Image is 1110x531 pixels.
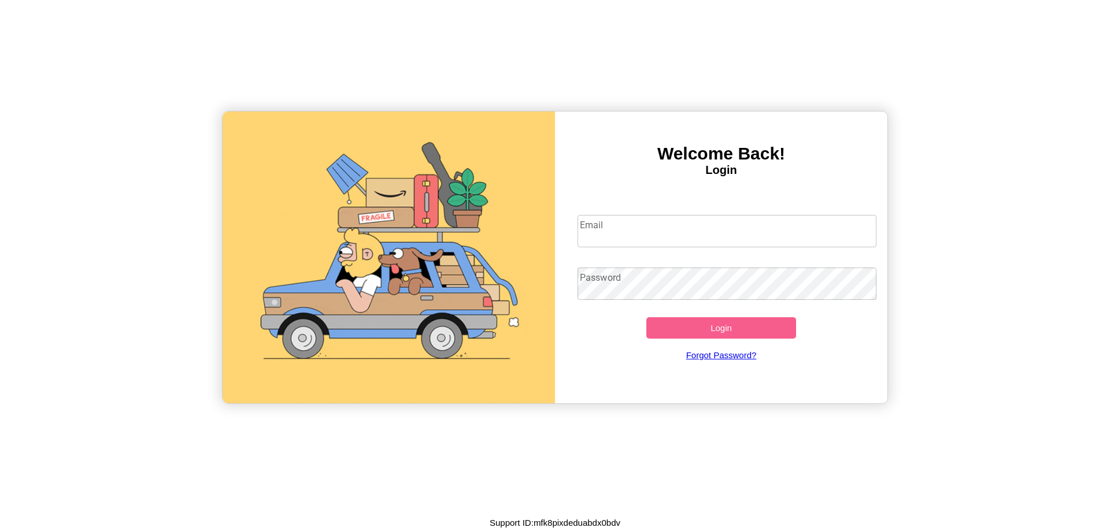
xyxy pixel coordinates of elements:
[555,164,887,177] h4: Login
[555,144,887,164] h3: Welcome Back!
[223,112,555,403] img: gif
[572,339,871,372] a: Forgot Password?
[490,515,620,530] p: Support ID: mfk8pixdeduabdx0bdv
[646,317,796,339] button: Login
